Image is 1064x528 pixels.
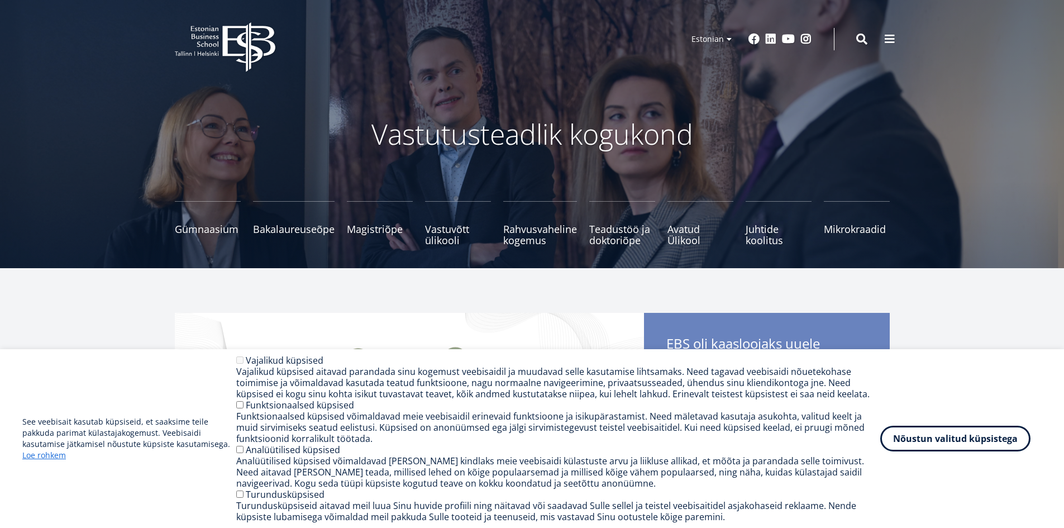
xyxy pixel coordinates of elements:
[246,354,323,367] label: Vajalikud küpsised
[667,201,733,246] a: Avatud Ülikool
[347,223,413,235] span: Magistriõpe
[236,500,880,522] div: Turundusküpsiseid aitavad meil luua Sinu huvide profiili ning näitavad või saadavad Sulle sellel ...
[425,201,491,246] a: Vastuvõtt ülikooli
[666,335,867,372] span: EBS oli kaasloojaks uuele
[246,444,340,456] label: Analüütilised küpsised
[748,34,760,45] a: Facebook
[880,426,1030,451] button: Nõustun valitud küpsistega
[236,117,828,151] p: Vastutusteadlik kogukond
[236,455,880,489] div: Analüütilised küpsised võimaldavad [PERSON_NAME] kindlaks meie veebisaidi külastuste arvu ja liik...
[425,223,491,246] span: Vastuvõtt ülikooli
[824,223,890,235] span: Mikrokraadid
[175,223,241,235] span: Gümnaasium
[236,411,880,444] div: Funktsionaalsed küpsised võimaldavad meie veebisaidil erinevaid funktsioone ja isikupärastamist. ...
[746,201,812,246] a: Juhtide koolitus
[347,201,413,246] a: Magistriõpe
[765,34,776,45] a: Linkedin
[782,34,795,45] a: Youtube
[503,223,577,246] span: Rahvusvaheline kogemus
[667,223,733,246] span: Avatud Ülikool
[246,488,325,501] label: Turundusküpsised
[175,201,241,246] a: Gümnaasium
[589,223,655,246] span: Teadustöö ja doktoriõpe
[22,416,236,461] p: See veebisait kasutab küpsiseid, et saaksime teile pakkuda parimat külastajakogemust. Veebisaidi ...
[253,201,335,246] a: Bakalaureuseõpe
[824,201,890,246] a: Mikrokraadid
[503,201,577,246] a: Rahvusvaheline kogemus
[253,223,335,235] span: Bakalaureuseõpe
[22,450,66,461] a: Loe rohkem
[175,313,644,525] img: Startup toolkit image
[236,366,880,399] div: Vajalikud küpsised aitavad parandada sinu kogemust veebisaidil ja muudavad selle kasutamise lihts...
[589,201,655,246] a: Teadustöö ja doktoriõpe
[800,34,812,45] a: Instagram
[246,399,354,411] label: Funktsionaalsed küpsised
[746,223,812,246] span: Juhtide koolitus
